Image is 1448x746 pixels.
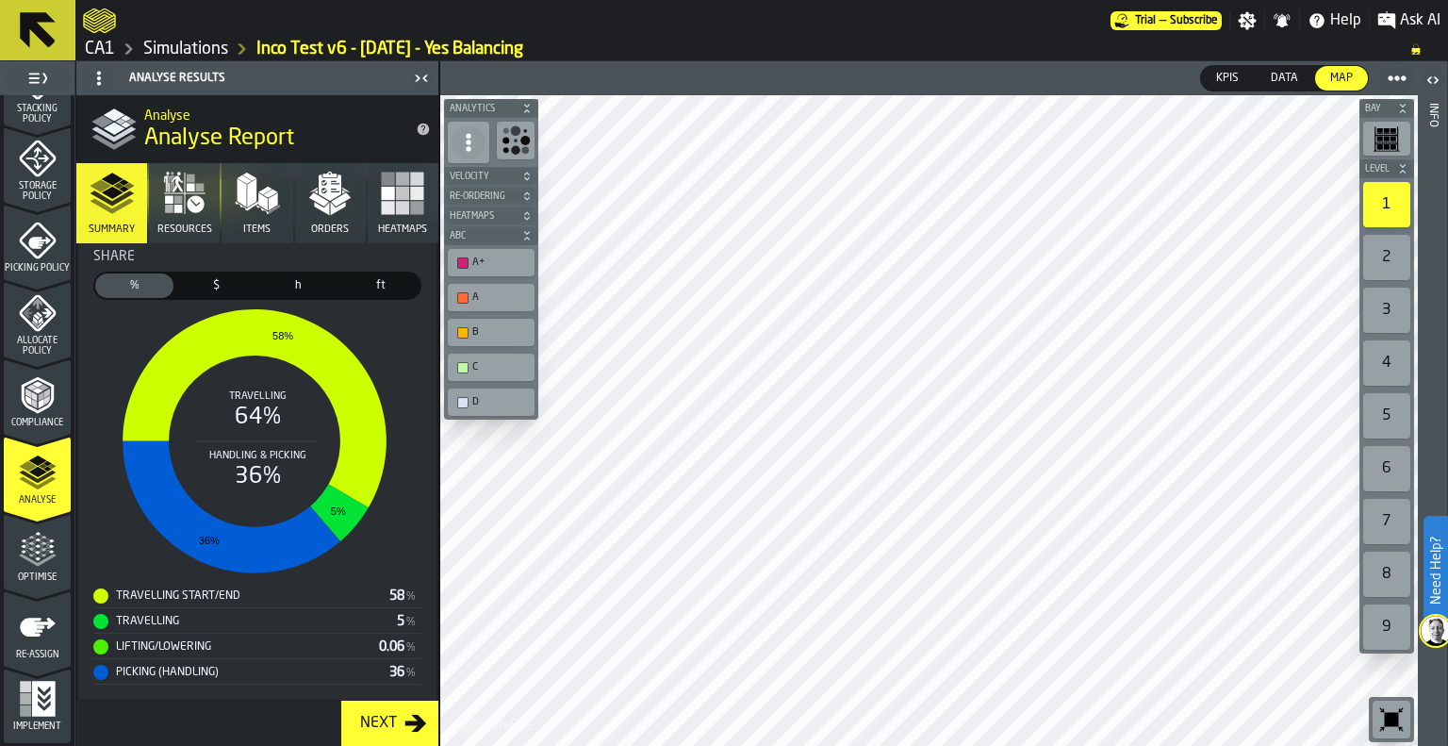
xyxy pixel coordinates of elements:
[1230,11,1264,30] label: button-toggle-Settings
[4,336,71,356] span: Allocate Policy
[1300,9,1369,32] label: button-toggle-Help
[1359,548,1414,601] div: button-toolbar-undefined
[446,104,518,114] span: Analytics
[1361,164,1393,174] span: Level
[4,205,71,280] li: menu Picking Policy
[353,712,404,735] div: Next
[1400,9,1440,32] span: Ask AI
[452,253,531,273] div: A+
[444,245,538,280] div: button-toolbar-undefined
[177,274,255,298] div: thumb
[4,572,71,583] span: Optimise
[472,291,529,304] div: A
[76,95,438,163] div: title-Analyse Report
[1315,66,1368,91] div: thumb
[1363,182,1410,227] div: 1
[93,614,397,629] div: Travelling
[444,350,538,385] div: button-toolbar-undefined
[95,274,173,298] div: thumb
[4,181,71,202] span: Storage Policy
[341,274,420,298] div: thumb
[444,187,538,206] button: button-
[1359,99,1414,118] button: button-
[452,357,531,377] div: C
[311,224,349,236] span: Orders
[1359,159,1414,178] button: button-
[1376,705,1407,735] svg: Reset zoom and position
[1363,235,1410,280] div: 2
[452,288,531,307] div: A
[4,514,71,589] li: menu Optimise
[85,39,115,59] a: link-to-/wh/i/76e2a128-1b54-4d66-80d4-05ae4c277723
[452,323,531,342] div: B
[144,105,401,124] h2: Sub Title
[4,359,71,435] li: menu Compliance
[143,39,228,59] a: link-to-/wh/i/76e2a128-1b54-4d66-80d4-05ae4c277723
[83,4,116,38] a: logo-header
[444,280,538,315] div: button-toolbar-undefined
[93,249,135,264] span: Share
[341,701,438,746] button: button-Next
[444,167,538,186] button: button-
[378,224,427,236] span: Heatmaps
[1359,601,1414,654] div: button-toolbar-undefined
[472,326,529,339] div: B
[157,224,212,236] span: Resources
[4,50,71,125] li: menu Stacking Policy
[256,39,523,59] a: link-to-/wh/i/76e2a128-1b54-4d66-80d4-05ae4c277723/simulations/50812b93-c7ef-4108-9cf8-2699ab8f7a5a
[1265,11,1299,30] label: button-toggle-Notifications
[4,437,71,512] li: menu Analyse
[444,226,538,245] button: button-
[263,277,334,294] span: h
[1425,518,1446,623] label: Need Help?
[444,705,551,742] a: logo-header
[4,721,71,732] span: Implement
[501,125,531,156] svg: Show Congestion
[1330,9,1361,32] span: Help
[1359,495,1414,548] div: button-toolbar-undefined
[4,591,71,667] li: menu Re-assign
[446,231,518,241] span: ABC
[4,418,71,428] span: Compliance
[1359,178,1414,231] div: button-toolbar-undefined
[175,272,257,300] label: button-switch-multi-Cost
[406,667,416,680] span: %
[243,224,271,236] span: Items
[4,127,71,203] li: menu Storage Policy
[379,639,404,655] div: Stat Value
[444,315,538,350] div: button-toolbar-undefined
[472,396,529,408] div: D
[1201,66,1254,91] div: thumb
[1359,390,1414,442] div: button-toolbar-undefined
[1323,70,1360,87] span: Map
[93,639,379,655] div: Lifting/Lowering
[406,616,416,629] span: %
[1111,11,1222,30] a: link-to-/wh/i/76e2a128-1b54-4d66-80d4-05ae4c277723/pricing/
[1111,11,1222,30] div: Menu Subscription
[446,172,518,182] span: Velocity
[1314,65,1369,91] label: button-switch-multi-Map
[4,282,71,357] li: menu Allocate Policy
[83,38,1440,60] nav: Breadcrumb
[181,277,252,294] span: $
[1361,104,1393,114] span: Bay
[1255,65,1314,91] label: button-switch-multi-Data
[389,665,404,680] div: Stat Value
[444,385,538,420] div: button-toolbar-undefined
[1359,231,1414,284] div: button-toolbar-undefined
[444,99,538,118] button: button-
[1256,66,1313,91] div: thumb
[93,589,389,604] div: Travelling Start/End
[1363,288,1410,333] div: 3
[1363,605,1410,650] div: 9
[1426,99,1440,741] div: Info
[1418,61,1447,746] header: Info
[4,263,71,274] span: Picking Policy
[4,104,71,124] span: Stacking Policy
[259,274,337,298] div: thumb
[1359,118,1414,159] div: button-toolbar-undefined
[4,495,71,506] span: Analyse
[89,224,135,236] span: Summary
[452,392,531,412] div: D
[339,272,421,300] label: button-switch-multi-Distance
